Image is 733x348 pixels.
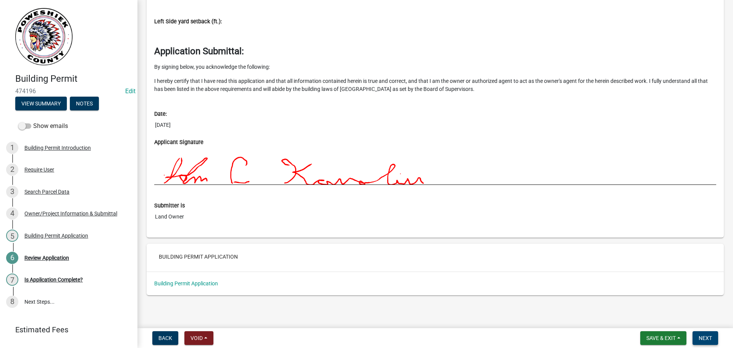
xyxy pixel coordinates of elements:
div: Review Application [24,255,69,261]
span: 474196 [15,87,122,95]
div: Require User [24,167,54,172]
div: 4 [6,207,18,220]
div: Owner/Project Information & Submittal [24,211,117,216]
a: Estimated Fees [6,322,125,337]
img: Poweshiek County, IA [15,8,73,65]
span: Next [699,335,712,341]
button: Void [184,331,213,345]
button: View Summary [15,97,67,110]
h4: Building Permit [15,73,131,84]
button: Next [693,331,718,345]
span: Void [191,335,203,341]
div: 1 [6,142,18,154]
label: Show emails [18,121,68,131]
button: Back [152,331,178,345]
p: By signing below, you acknowledge the following: [154,63,716,71]
div: 2 [6,163,18,176]
span: Back [158,335,172,341]
label: Left Side yard setback (ft.): [154,19,222,24]
div: 6 [6,252,18,264]
label: Applicant Signature [154,140,203,145]
img: KTmvywAAAAZJREFUAwCOpzCT0ZMVjgAAAABJRU5ErkJggg== [154,146,546,185]
button: Notes [70,97,99,110]
a: Building Permit Application [154,280,218,286]
div: Building Permit Application [24,233,88,238]
label: Date: [154,112,167,117]
div: 7 [6,274,18,286]
div: Building Permit Introduction [24,145,91,151]
div: 8 [6,296,18,308]
label: Submitter is [154,203,185,209]
a: Edit [125,87,136,95]
span: Save & Exit [646,335,676,341]
button: Building Permit Application [153,250,244,264]
wm-modal-confirm: Edit Application Number [125,87,136,95]
button: Save & Exit [640,331,686,345]
wm-modal-confirm: Summary [15,101,67,107]
p: I hereby certify that I have read this application and that all information contained herein is t... [154,77,716,93]
strong: Application Submittal: [154,46,244,57]
div: 3 [6,186,18,198]
div: 5 [6,230,18,242]
wm-modal-confirm: Notes [70,101,99,107]
div: Search Parcel Data [24,189,69,194]
div: Is Application Complete? [24,277,83,282]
